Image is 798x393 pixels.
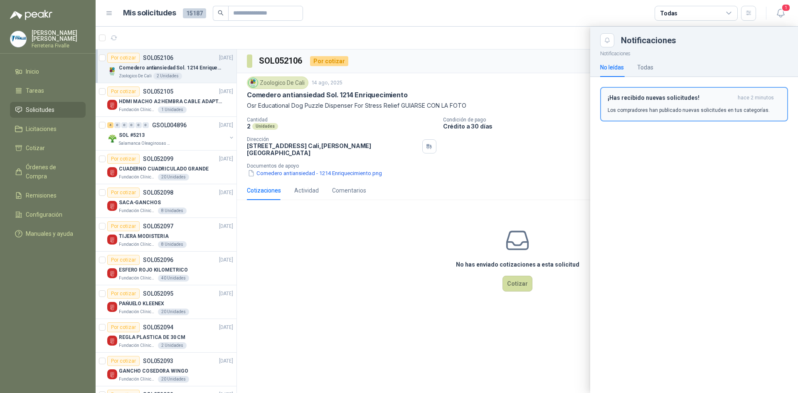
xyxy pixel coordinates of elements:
[600,87,788,121] button: ¡Has recibido nuevas solicitudes!hace 2 minutos Los compradores han publicado nuevas solicitudes ...
[621,36,788,44] div: Notificaciones
[26,124,57,133] span: Licitaciones
[10,83,86,99] a: Tareas
[660,9,677,18] div: Todas
[10,10,52,20] img: Logo peakr
[637,63,653,72] div: Todas
[26,191,57,200] span: Remisiones
[10,140,86,156] a: Cotizar
[10,188,86,203] a: Remisiones
[10,207,86,222] a: Configuración
[32,43,86,48] p: Ferreteria Fivalle
[600,33,614,47] button: Close
[26,86,44,95] span: Tareas
[10,102,86,118] a: Solicitudes
[773,6,788,21] button: 1
[26,163,78,181] span: Órdenes de Compra
[183,8,206,18] span: 15187
[600,63,624,72] div: No leídas
[10,31,26,47] img: Company Logo
[590,47,798,58] p: Notificaciones
[10,64,86,79] a: Inicio
[608,106,770,114] p: Los compradores han publicado nuevas solicitudes en tus categorías.
[26,67,39,76] span: Inicio
[26,105,54,114] span: Solicitudes
[738,94,774,101] span: hace 2 minutos
[218,10,224,16] span: search
[10,159,86,184] a: Órdenes de Compra
[26,210,62,219] span: Configuración
[32,30,86,42] p: [PERSON_NAME] [PERSON_NAME]
[10,226,86,242] a: Manuales y ayuda
[10,121,86,137] a: Licitaciones
[781,4,791,12] span: 1
[26,229,73,238] span: Manuales y ayuda
[26,143,45,153] span: Cotizar
[608,94,734,101] h3: ¡Has recibido nuevas solicitudes!
[123,7,176,19] h1: Mis solicitudes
